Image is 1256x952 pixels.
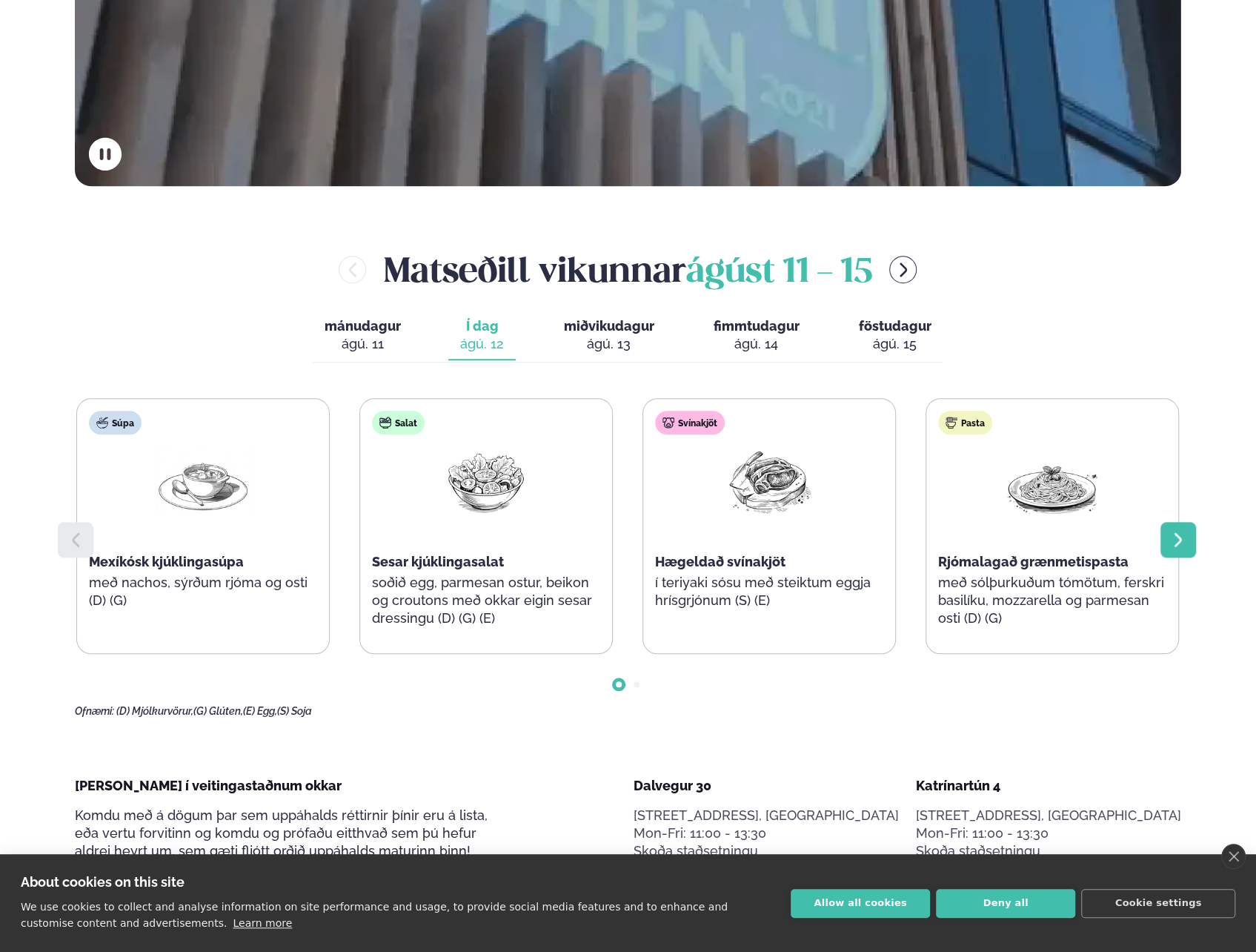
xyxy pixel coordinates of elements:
[460,317,504,335] span: Í dag
[156,446,250,515] img: Soup.png
[75,705,114,717] span: Ofnæmi:
[89,574,317,609] p: með nachos, sýrðum rjóma og osti (D) (G)
[460,335,504,353] div: ágú. 12
[916,824,1181,842] div: Mon-Fri: 11:00 - 13:30
[233,917,292,929] a: Learn more
[634,824,899,842] div: Mon-Fri: 11:00 - 13:30
[243,705,277,717] span: (E) Egg,
[116,705,193,717] span: (D) Mjólkurvörur,
[384,245,871,294] h2: Matseðill vikunnar
[655,554,785,569] span: Hægeldað svínakjöt
[1081,889,1235,918] button: Cookie settings
[1221,844,1246,869] a: close
[448,311,516,360] button: Í dag ágú. 12
[439,446,534,515] img: Salad.png
[858,335,931,353] div: ágú. 15
[713,335,799,353] div: ágú. 14
[325,318,401,334] span: mánudagur
[946,417,957,429] img: pasta.svg
[936,889,1075,918] button: Deny all
[634,842,758,860] a: Skoða staðsetningu
[655,574,883,609] p: í teriyaki sósu með steiktum eggja hrísgrjónum (S) (E)
[313,311,413,360] button: mánudagur ágú. 11
[339,256,366,283] button: menu-btn-left
[655,411,725,434] div: Svínakjöt
[938,574,1166,627] p: með sólþurkuðum tómötum, ferskri basilíku, mozzarella og parmesan osti (D) (G)
[277,705,312,717] span: (S) Soja
[325,335,401,353] div: ágú. 11
[722,446,817,515] img: Pork-Meat.png
[372,411,425,434] div: Salat
[685,257,871,289] span: ágúst 11 - 15
[193,705,243,717] span: (G) Glúten,
[791,889,930,918] button: Allow all cookies
[89,554,244,569] span: Mexíkósk kjúklingasúpa
[379,417,391,429] img: salad.svg
[21,874,185,890] strong: About cookies on this site
[938,554,1129,569] span: Rjómalagað grænmetispasta
[372,574,600,627] p: soðið egg, parmesan ostur, beikon og croutons með okkar eigin sesar dressingu (D) (G) (E)
[713,318,799,334] span: fimmtudagur
[96,417,108,429] img: soup.svg
[846,311,943,360] button: föstudagur ágú. 15
[75,778,342,793] span: [PERSON_NAME] í veitingastaðnum okkar
[634,681,639,687] span: Go to slide 2
[89,411,142,434] div: Súpa
[889,256,917,283] button: menu-btn-right
[563,318,654,334] span: miðvikudagur
[701,311,811,360] button: fimmtudagur ágú. 14
[634,777,899,795] div: Dalvegur 30
[616,681,622,687] span: Go to slide 1
[938,411,992,434] div: Pasta
[1005,446,1100,515] img: Spagetti.png
[916,842,1040,860] a: Skoða staðsetningu
[21,901,728,929] p: We use cookies to collect and analyse information on site performance and usage, to provide socia...
[916,807,1181,824] p: [STREET_ADDRESS], [GEOGRAPHIC_DATA]
[372,554,504,569] span: Sesar kjúklingasalat
[551,311,665,360] button: miðvikudagur ágú. 13
[634,807,899,824] p: [STREET_ADDRESS], [GEOGRAPHIC_DATA]
[662,417,674,429] img: pork.svg
[858,318,931,334] span: föstudagur
[75,807,488,859] span: Komdu með á dögum þar sem uppáhalds réttirnir þínir eru á lista, eða vertu forvitinn og komdu og ...
[563,335,654,353] div: ágú. 13
[916,777,1181,795] div: Katrínartún 4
